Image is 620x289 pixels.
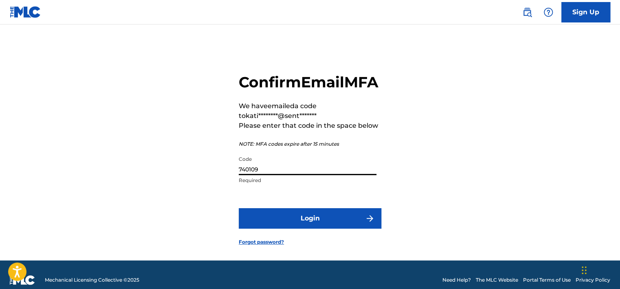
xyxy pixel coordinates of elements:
span: Mechanical Licensing Collective © 2025 [45,276,139,284]
p: Required [239,177,376,184]
p: Please enter that code in the space below [239,121,381,131]
img: search [522,7,532,17]
img: f7272a7cc735f4ea7f67.svg [365,213,375,223]
iframe: Chat Widget [579,250,620,289]
h2: Confirm Email MFA [239,73,381,91]
img: help [543,7,553,17]
img: MLC Logo [10,6,41,18]
a: The MLC Website [476,276,518,284]
button: Login [239,208,381,229]
div: Help [540,4,556,20]
div: Drag [582,258,587,282]
p: NOTE: MFA codes expire after 15 minutes [239,140,381,148]
a: Need Help? [442,276,471,284]
a: Forgot password? [239,238,284,246]
a: Sign Up [561,2,610,22]
a: Privacy Policy [576,276,610,284]
a: Portal Terms of Use [523,276,571,284]
a: Public Search [519,4,535,20]
img: logo [10,275,35,285]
